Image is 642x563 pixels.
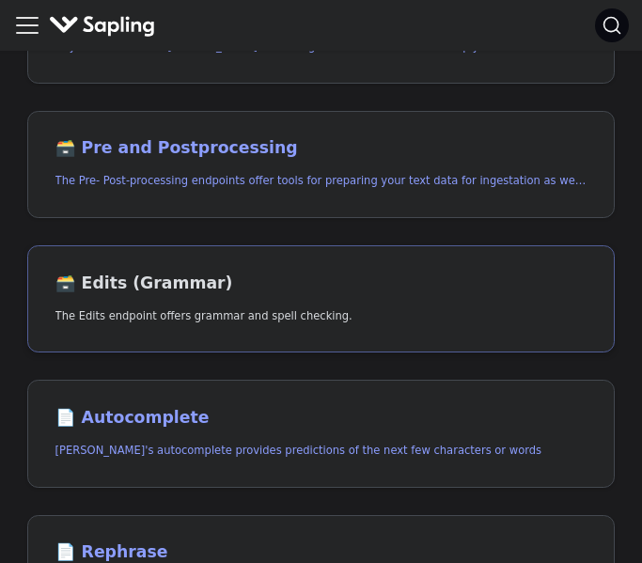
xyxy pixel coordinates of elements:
[55,274,587,294] h2: Edits (Grammar)
[55,172,587,190] p: The Pre- Post-processing endpoints offer tools for preparing your text data for ingestation as we...
[49,12,156,39] img: Sapling.ai
[49,12,163,39] a: Sapling.ai
[55,542,587,563] h2: Rephrase
[27,380,615,488] a: 📄️ Autocomplete[PERSON_NAME]'s autocomplete provides predictions of the next few characters or words
[13,11,41,39] button: Toggle navigation bar
[55,408,587,429] h2: Autocomplete
[55,138,587,159] h2: Pre and Postprocessing
[55,442,587,460] p: Sapling's autocomplete provides predictions of the next few characters or words
[27,111,615,219] a: 🗃️ Pre and PostprocessingThe Pre- Post-processing endpoints offer tools for preparing your text d...
[55,307,587,325] p: The Edits endpoint offers grammar and spell checking.
[595,8,629,42] button: Search (Ctrl+K)
[27,245,615,353] a: 🗃️ Edits (Grammar)The Edits endpoint offers grammar and spell checking.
